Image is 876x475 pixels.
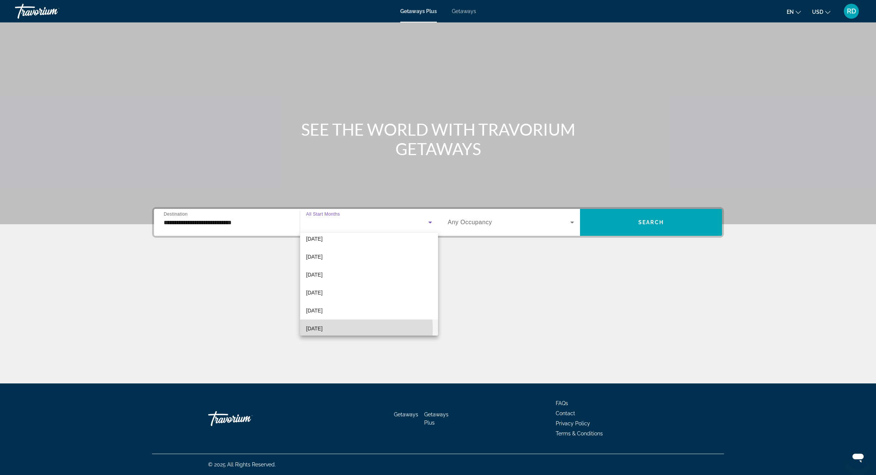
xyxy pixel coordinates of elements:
span: [DATE] [306,252,323,261]
span: [DATE] [306,270,323,279]
span: [DATE] [306,288,323,297]
span: [DATE] [306,234,323,243]
iframe: Button to launch messaging window [846,445,870,469]
span: [DATE] [306,324,323,333]
span: [DATE] [306,306,323,315]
